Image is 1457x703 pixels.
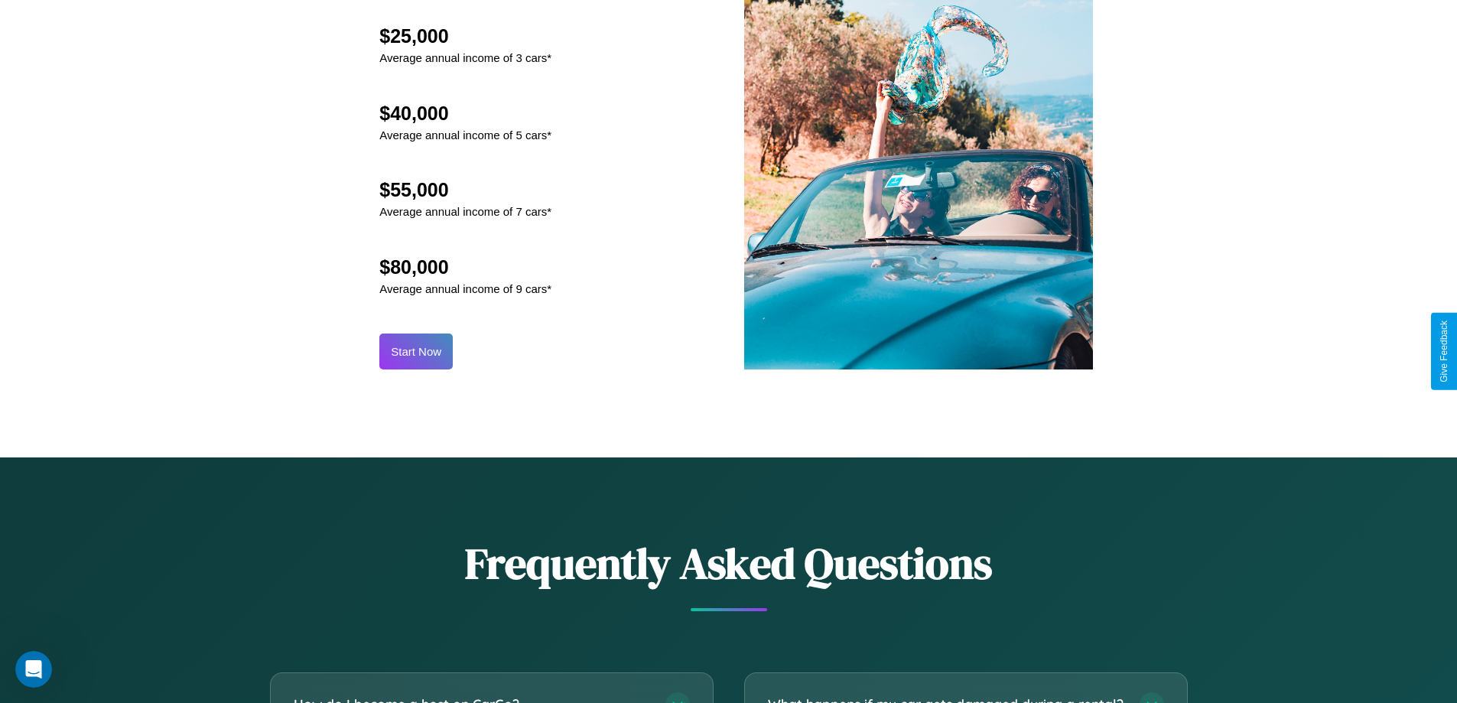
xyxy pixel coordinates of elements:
[379,179,551,201] h2: $55,000
[1439,321,1449,382] div: Give Feedback
[379,201,551,222] p: Average annual income of 7 cars*
[270,534,1188,593] h2: Frequently Asked Questions
[379,103,551,125] h2: $40,000
[379,125,551,145] p: Average annual income of 5 cars*
[379,25,551,47] h2: $25,000
[379,334,453,369] button: Start Now
[379,256,551,278] h2: $80,000
[379,47,551,68] p: Average annual income of 3 cars*
[379,278,551,299] p: Average annual income of 9 cars*
[15,651,52,688] iframe: Intercom live chat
